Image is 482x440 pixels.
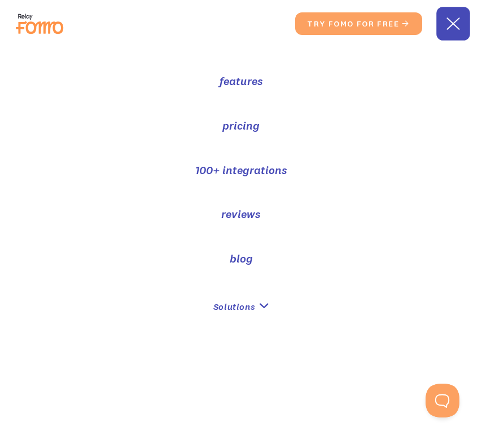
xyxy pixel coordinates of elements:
div: Solutions [213,295,256,319]
a: reviews [221,206,261,223]
a: pricing [222,118,260,134]
iframe: Toggle Customer Support [426,384,459,417]
span:  [401,19,410,29]
a: features [220,73,263,90]
a: 100+ integrations [195,162,287,179]
div: Solutions [213,295,269,319]
a: try fomo for free [295,12,422,35]
div: menu [436,7,470,41]
a: blog [230,251,253,267]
